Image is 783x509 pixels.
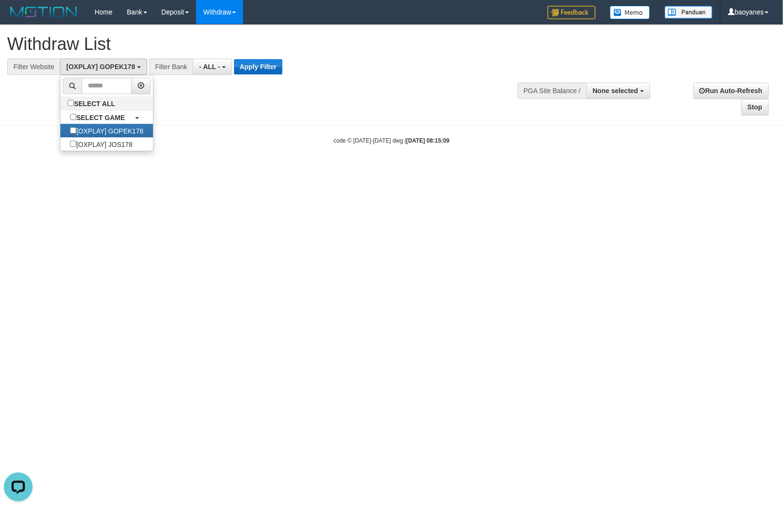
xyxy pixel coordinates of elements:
[70,127,76,133] input: [OXPLAY] GOPEK178
[665,6,713,19] img: panduan.png
[193,59,232,75] button: - ALL -
[586,83,650,99] button: None selected
[7,5,80,19] img: MOTION_logo.png
[610,6,650,19] img: Button%20Memo.svg
[199,63,220,71] span: - ALL -
[70,141,76,147] input: [OXPLAY] JOS178
[7,59,60,75] div: Filter Website
[517,83,586,99] div: PGA Site Balance /
[68,100,74,106] input: SELECT ALL
[234,59,282,74] button: Apply Filter
[60,137,142,151] label: [OXPLAY] JOS178
[7,35,513,54] h1: Withdraw List
[693,83,769,99] a: Run Auto-Refresh
[334,137,450,144] small: code © [DATE]-[DATE] dwg |
[406,137,449,144] strong: [DATE] 08:15:09
[593,87,638,95] span: None selected
[548,6,596,19] img: Feedback.jpg
[60,97,125,110] label: SELECT ALL
[60,124,153,137] label: [OXPLAY] GOPEK178
[60,110,153,124] a: SELECT GAME
[741,99,769,115] a: Stop
[4,4,33,33] button: Open LiveChat chat widget
[70,114,76,120] input: SELECT GAME
[149,59,193,75] div: Filter Bank
[66,63,135,71] span: [OXPLAY] GOPEK178
[60,59,147,75] button: [OXPLAY] GOPEK178
[76,114,125,121] b: SELECT GAME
